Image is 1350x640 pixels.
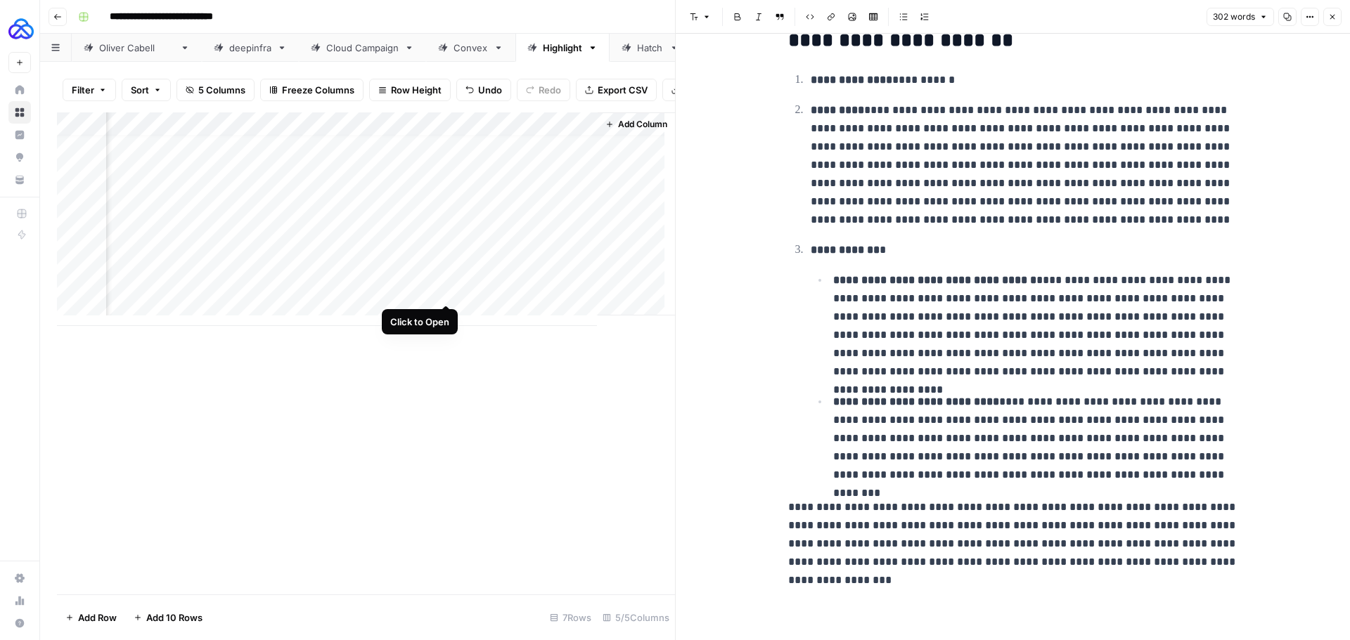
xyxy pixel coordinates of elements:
[8,169,31,191] a: Your Data
[454,41,488,55] div: Convex
[122,79,171,101] button: Sort
[299,34,426,62] a: Cloud Campaign
[539,83,561,97] span: Redo
[390,315,449,329] div: Click to Open
[369,79,451,101] button: Row Height
[478,83,502,97] span: Undo
[8,567,31,589] a: Settings
[1207,8,1274,26] button: 302 words
[198,83,245,97] span: 5 Columns
[131,83,149,97] span: Sort
[517,79,570,101] button: Redo
[326,41,399,55] div: Cloud Campaign
[176,79,255,101] button: 5 Columns
[72,83,94,97] span: Filter
[637,41,664,55] div: Hatch
[125,606,211,629] button: Add 10 Rows
[515,34,610,62] a: Highlight
[8,101,31,124] a: Browse
[202,34,299,62] a: deepinfra
[8,124,31,146] a: Insights
[426,34,515,62] a: Convex
[1213,11,1255,23] span: 302 words
[576,79,657,101] button: Export CSV
[63,79,116,101] button: Filter
[8,11,31,46] button: Workspace: AUQ
[610,34,691,62] a: Hatch
[543,41,582,55] div: Highlight
[600,115,673,133] button: Add Column
[229,41,271,55] div: deepinfra
[598,83,648,97] span: Export CSV
[618,118,667,131] span: Add Column
[8,589,31,612] a: Usage
[99,41,174,55] div: [PERSON_NAME]
[260,79,364,101] button: Freeze Columns
[8,16,34,41] img: AUQ Logo
[78,610,117,625] span: Add Row
[8,146,31,169] a: Opportunities
[8,79,31,101] a: Home
[8,612,31,634] button: Help + Support
[544,606,597,629] div: 7 Rows
[597,606,675,629] div: 5/5 Columns
[456,79,511,101] button: Undo
[57,606,125,629] button: Add Row
[146,610,202,625] span: Add 10 Rows
[391,83,442,97] span: Row Height
[282,83,354,97] span: Freeze Columns
[72,34,202,62] a: [PERSON_NAME]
